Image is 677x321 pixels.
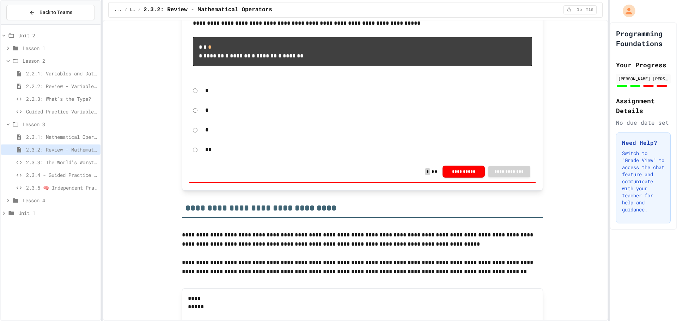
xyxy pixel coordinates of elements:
[130,7,135,13] span: Lesson 3
[574,7,585,13] span: 15
[26,82,98,90] span: 2.2.2: Review - Variables and Data Types
[622,150,665,213] p: Switch to "Grade View" to access the chat feature and communicate with your teacher for help and ...
[23,121,98,128] span: Lesson 3
[26,146,98,153] span: 2.3.2: Review - Mathematical Operators
[622,138,665,147] h3: Need Help?
[26,95,98,103] span: 2.2.3: What's the Type?
[26,70,98,77] span: 2.2.1: Variables and Data Types
[26,133,98,141] span: 2.3.1: Mathematical Operators
[138,7,141,13] span: /
[26,159,98,166] span: 2.3.3: The World's Worst [PERSON_NAME] Market
[23,57,98,64] span: Lesson 2
[39,9,72,16] span: Back to Teams
[616,60,671,70] h2: Your Progress
[6,5,95,20] button: Back to Teams
[26,108,98,115] span: Guided Practice Variables & Data Types
[18,32,98,39] span: Unit 2
[114,7,122,13] span: ...
[616,118,671,127] div: No due date set
[615,3,637,19] div: My Account
[124,7,127,13] span: /
[618,75,669,82] div: [PERSON_NAME] [PERSON_NAME]
[586,7,593,13] span: min
[26,171,98,179] span: 2.3.4 - Guided Practice - Mathematical Operators in Python
[18,209,98,217] span: Unit 1
[616,96,671,116] h2: Assignment Details
[23,197,98,204] span: Lesson 4
[26,184,98,191] span: 2.3.5 🧠 Independent Practice
[23,44,98,52] span: Lesson 1
[616,29,671,48] h1: Programming Foundations
[144,6,272,14] span: 2.3.2: Review - Mathematical Operators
